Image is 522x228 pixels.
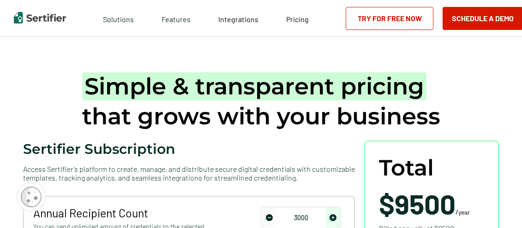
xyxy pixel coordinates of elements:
img: Increase Icon [330,214,336,221]
span: Access Sertifier’s platform to create, manage, and distribute secure digital credentials with cus... [23,164,355,182]
span: Pricing [286,15,309,23]
a: Integrations [218,12,258,24]
span: $9500 [379,187,456,220]
span: Features [162,12,191,24]
a: Pricing [286,12,309,24]
a: Try for Free Now [346,7,433,30]
span: Integrations [218,15,258,23]
span: decrease number [262,208,276,228]
iframe: Chat Widget [476,184,522,228]
h1: that grows with your business [82,71,440,131]
span: Total [379,155,434,181]
span: year [458,208,470,216]
img: Sertifier | Digital Credentialing Platform [14,12,66,23]
span: Solutions [103,12,134,24]
span: / [379,190,470,217]
img: Cookie Popup Icon [21,187,42,207]
span: Simple & transparent pricing [82,72,426,100]
img: Decrease Icon [266,214,273,221]
span: Sertifier Subscription [23,140,175,158]
span: Annual Recipient Count [33,206,219,220]
span: increase number [325,208,340,228]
